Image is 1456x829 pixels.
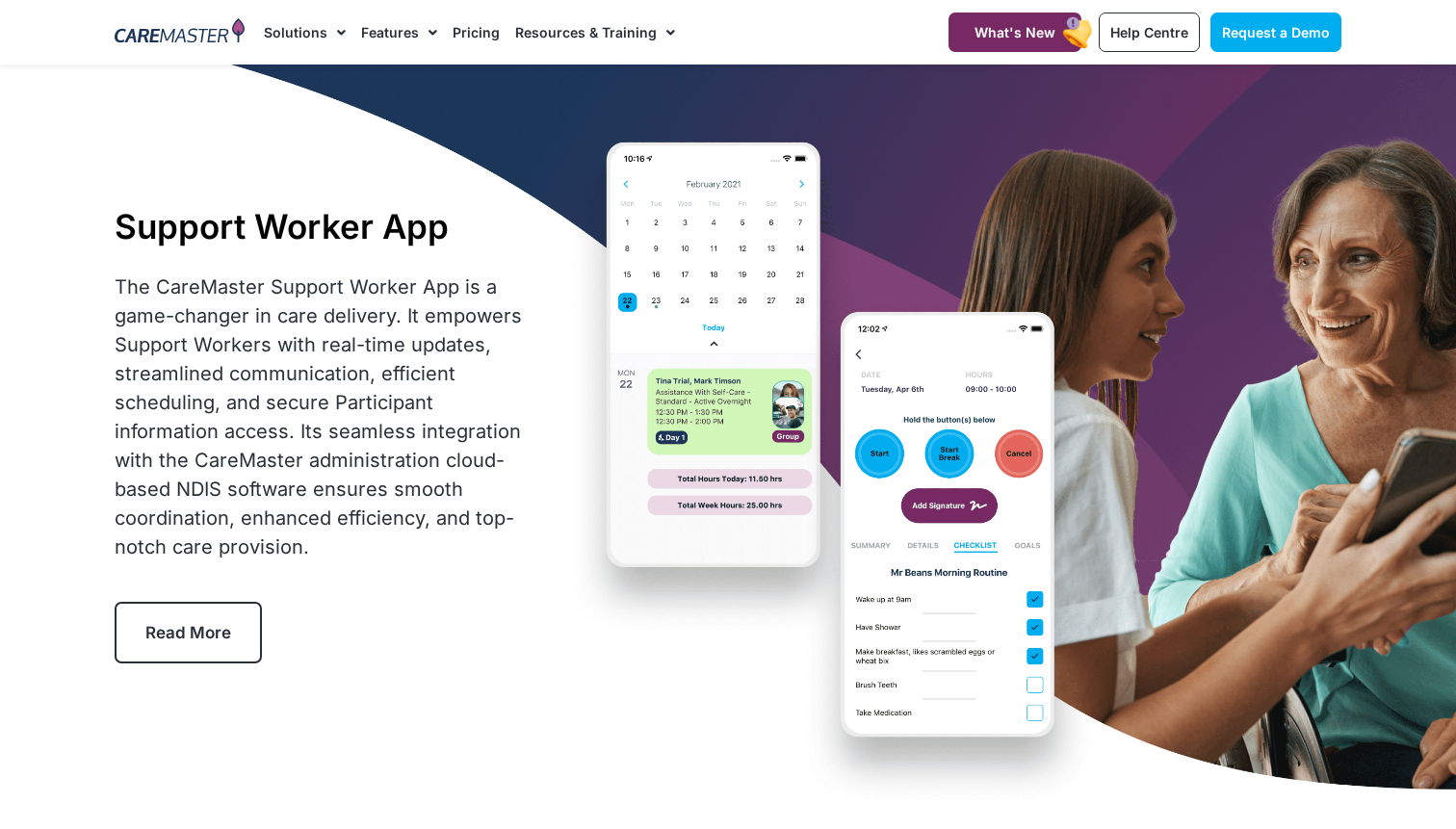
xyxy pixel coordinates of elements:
a: Request a Demo [1210,13,1341,52]
a: What's New [949,13,1081,52]
a: Help Centre [1099,13,1200,52]
div: The CareMaster Support Worker App is a game-changer in care delivery. It empowers Support Workers... [115,272,532,561]
span: What's New [975,24,1055,40]
a: Read More [115,602,262,663]
span: Read More [145,623,231,642]
h1: Support Worker App [115,206,532,246]
span: Request a Demo [1222,24,1330,40]
span: Help Centre [1110,24,1188,40]
img: CareMaster Logo [115,18,245,47]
